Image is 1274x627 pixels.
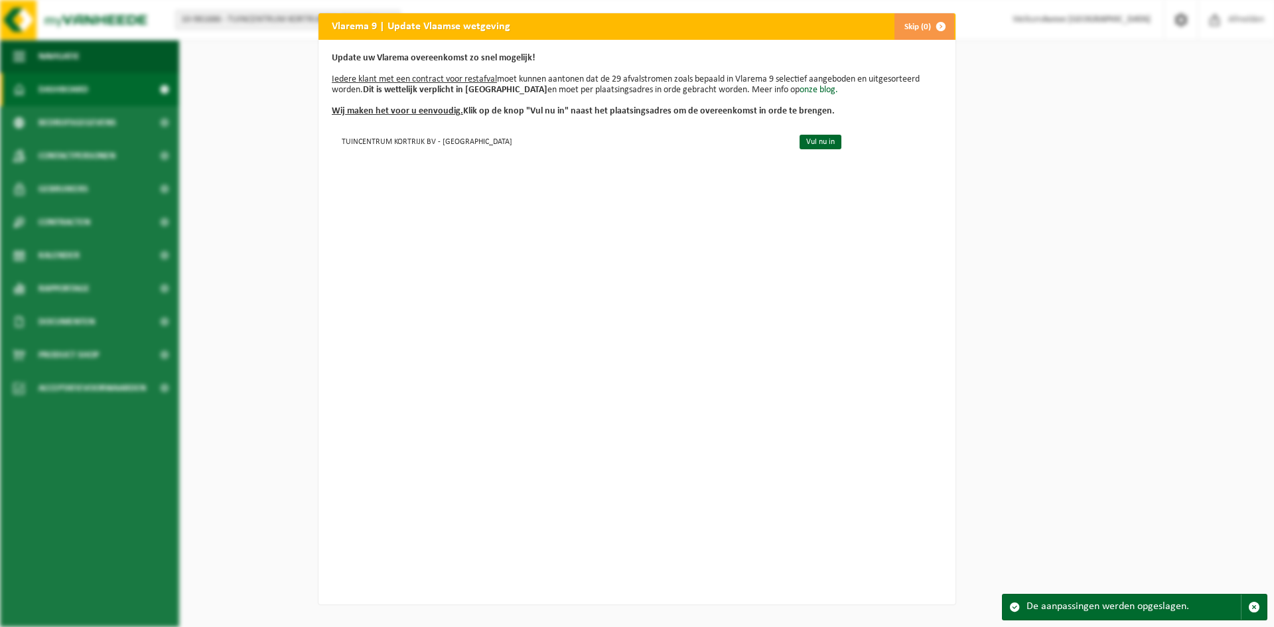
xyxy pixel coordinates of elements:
[332,106,835,116] b: Klik op de knop "Vul nu in" naast het plaatsingsadres om de overeenkomst in orde te brengen.
[800,85,838,95] a: onze blog.
[318,13,524,38] h2: Vlarema 9 | Update Vlaamse wetgeving
[332,53,942,117] p: moet kunnen aantonen dat de 29 afvalstromen zoals bepaald in Vlarema 9 selectief aangeboden en ui...
[332,53,535,63] b: Update uw Vlarema overeenkomst zo snel mogelijk!
[332,106,463,116] u: Wij maken het voor u eenvoudig.
[363,85,547,95] b: Dit is wettelijk verplicht in [GEOGRAPHIC_DATA]
[332,74,497,84] u: Iedere klant met een contract voor restafval
[800,135,841,149] a: Vul nu in
[894,13,954,40] button: Skip (0)
[332,130,788,152] td: TUINCENTRUM KORTRIJK BV - [GEOGRAPHIC_DATA]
